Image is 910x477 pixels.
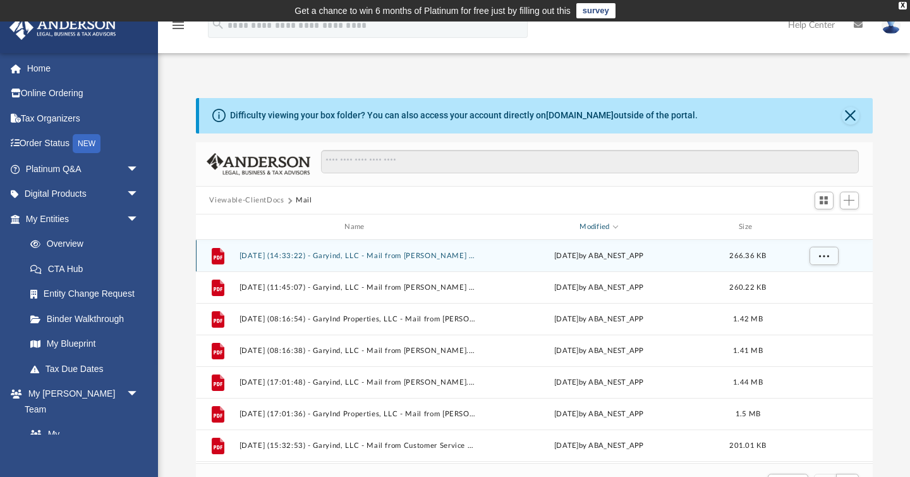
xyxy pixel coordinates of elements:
span: arrow_drop_down [126,381,152,407]
img: Anderson Advisors Platinum Portal [6,15,120,40]
div: Name [238,221,475,233]
button: [DATE] (08:16:54) - GaryInd Properties, LLC - Mail from [PERSON_NAME].pdf [239,315,475,323]
img: User Pic [882,16,901,34]
a: My [PERSON_NAME] Teamarrow_drop_down [9,381,152,422]
a: Platinum Q&Aarrow_drop_down [9,156,158,182]
button: Mail [296,195,312,206]
button: [DATE] (17:01:36) - GaryInd Properties, LLC - Mail from [PERSON_NAME].pdf [239,410,475,418]
div: [DATE] by ABA_NEST_APP [481,377,717,388]
a: Overview [18,232,158,257]
i: menu [171,18,186,33]
button: [DATE] (14:33:22) - Garyind, LLC - Mail from [PERSON_NAME] DISTRICT.pdf [239,252,475,260]
div: Difficulty viewing your box folder? You can also access your account directly on outside of the p... [230,109,698,122]
a: menu [171,24,186,33]
a: Home [9,56,158,81]
div: [DATE] by ABA_NEST_APP [481,314,717,325]
a: CTA Hub [18,256,158,282]
a: Tax Organizers [9,106,158,131]
i: search [211,17,225,31]
div: Size [722,221,773,233]
button: [DATE] (11:45:07) - Garyind, LLC - Mail from [PERSON_NAME] Sanitary District.pdf [239,283,475,292]
span: arrow_drop_down [126,156,152,182]
a: survey [576,3,616,18]
a: Digital Productsarrow_drop_down [9,182,158,207]
a: Entity Change Request [18,282,158,307]
button: More options [809,247,838,266]
div: Get a chance to win 6 months of Platinum for free just by filling out this [294,3,571,18]
span: 1.44 MB [733,379,763,386]
div: id [779,221,867,233]
a: Tax Due Dates [18,356,158,381]
div: id [201,221,233,233]
input: Search files and folders [321,150,858,174]
a: Binder Walkthrough [18,306,158,331]
span: arrow_drop_down [126,182,152,208]
span: 266.36 KB [729,252,766,259]
div: Modified [480,221,717,233]
div: NEW [73,134,100,153]
button: Switch to Grid View [815,192,834,209]
div: [DATE] by ABA_NEST_APP [481,282,717,294]
button: Add [840,192,859,209]
span: arrow_drop_down [126,206,152,232]
button: [DATE] (17:01:48) - Garyind, LLC - Mail from [PERSON_NAME].pdf [239,378,475,387]
div: close [899,2,907,9]
button: Viewable-ClientDocs [209,195,284,206]
span: 1.41 MB [733,347,763,354]
span: 201.01 KB [729,442,766,449]
a: Order StatusNEW [9,131,158,157]
button: Close [842,107,859,125]
span: 1.42 MB [733,316,763,323]
a: My Entitiesarrow_drop_down [9,206,158,232]
a: [DOMAIN_NAME] [546,110,614,120]
div: grid [196,240,873,464]
a: Online Ordering [9,81,158,106]
span: 1.5 MB [735,411,760,418]
span: 260.22 KB [729,284,766,291]
div: [DATE] by ABA_NEST_APP [481,440,717,452]
button: [DATE] (08:16:38) - Garyind, LLC - Mail from [PERSON_NAME].pdf [239,347,475,355]
div: [DATE] by ABA_NEST_APP [481,409,717,420]
div: [DATE] by ABA_NEST_APP [481,345,717,357]
div: [DATE] by ABA_NEST_APP [481,251,717,262]
a: My Blueprint [18,331,152,357]
button: [DATE] (15:32:53) - Garyind, LLC - Mail from Customer Service Department.pdf [239,442,475,450]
